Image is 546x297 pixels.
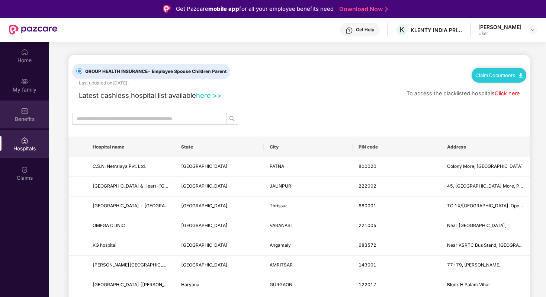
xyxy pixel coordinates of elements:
span: 221005 [359,223,376,228]
td: AMRITSAR [264,256,352,275]
span: OMEGA CLINIC [93,223,125,228]
td: 77-79, Ajit Nagar [441,256,530,275]
strong: mobile app [208,5,239,12]
span: Thrissur [270,203,287,208]
a: Click here [495,90,520,96]
img: svg+xml;base64,PHN2ZyBpZD0iSG9tZSIgeG1sbnM9Imh0dHA6Ly93d3cudzMub3JnLzIwMDAvc3ZnIiB3aWR0aD0iMjAiIG... [21,48,28,56]
span: VARANASI [270,223,292,228]
div: Last updated on [DATE] . [79,79,129,86]
span: Near KSRTC Bus Stand, [GEOGRAPHIC_DATA] [447,242,545,248]
td: C.S.N. Netralaya Pvt. Ltd. [87,157,175,177]
span: TC 1X/[GEOGRAPHIC_DATA], Opp. IMA Office [447,203,543,208]
span: K [399,25,404,34]
span: [GEOGRAPHIC_DATA] & Heart-[GEOGRAPHIC_DATA] [93,183,206,189]
span: search [227,116,238,122]
span: 143001 [359,262,376,268]
td: Angamaly [264,236,352,256]
span: [GEOGRAPHIC_DATA] [181,163,228,169]
td: Uttar Pradesh [175,216,264,236]
span: [GEOGRAPHIC_DATA] [181,183,228,189]
span: Near [GEOGRAPHIC_DATA], [447,223,506,228]
td: Colony More, Kankarbagh [441,157,530,177]
td: JAUNPUR [264,177,352,197]
div: [PERSON_NAME] [478,23,521,31]
span: [GEOGRAPHIC_DATA] [181,203,228,208]
img: Stroke [385,5,388,13]
span: JAUNPUR [270,183,291,189]
td: Metro Hospital & Heart Institute (Umkal Healthcare) [87,275,175,295]
span: 680001 [359,203,376,208]
img: svg+xml;base64,PHN2ZyB4bWxucz0iaHR0cDovL3d3dy53My5vcmcvMjAwMC9zdmciIHdpZHRoPSIxMC40IiBoZWlnaHQ9Ij... [519,73,523,78]
td: Near KSRTC Bus Stand, Trissur Road, Angamaly [441,236,530,256]
td: Kerala [175,197,264,216]
img: svg+xml;base64,PHN2ZyBpZD0iRHJvcGRvd24tMzJ4MzIiIHhtbG5zPSJodHRwOi8vd3d3LnczLm9yZy8yMDAwL3N2ZyIgd2... [530,27,536,33]
span: 45, [GEOGRAPHIC_DATA] More, Post-Sadar [447,183,541,189]
th: PIN code [353,137,441,157]
td: Ashadeep Hospital & Heart-Chest Research Centre [87,177,175,197]
td: VARANASI [264,216,352,236]
td: Haryana [175,275,264,295]
td: Vasan Eye Care Hospital - Thrissur [87,197,175,216]
td: PATNA [264,157,352,177]
span: GURGAON [270,282,292,287]
img: New Pazcare Logo [9,25,57,35]
span: Haryana [181,282,199,287]
span: [PERSON_NAME][GEOGRAPHIC_DATA] [93,262,176,268]
td: Near Lion K. School, [441,216,530,236]
td: Kerala [175,236,264,256]
td: TC 1X/376, TB Road, Opp. IMA Office [441,197,530,216]
div: Get Pazcare for all your employee benefits need [176,4,334,13]
div: Get Help [356,27,374,33]
span: [GEOGRAPHIC_DATA] [181,242,228,248]
td: Punjab [175,256,264,275]
span: [GEOGRAPHIC_DATA] [181,223,228,228]
img: svg+xml;base64,PHN2ZyBpZD0iQ2xhaW0iIHhtbG5zPSJodHRwOi8vd3d3LnczLm9yZy8yMDAwL3N2ZyIgd2lkdGg9IjIwIi... [21,166,28,173]
span: 222002 [359,183,376,189]
span: 800020 [359,163,376,169]
span: [GEOGRAPHIC_DATA] [181,262,228,268]
td: Uttar Pradesh [175,177,264,197]
span: C.S.N. Netralaya Pvt. Ltd. [93,163,146,169]
span: 122017 [359,282,376,287]
span: 77-79, [PERSON_NAME] [447,262,501,268]
span: GROUP HEALTH INSURANCE [82,68,230,75]
a: Claim Documents [475,72,523,78]
span: To access the blacklisted hospitals [407,90,495,96]
td: Block H Palam Vihar [441,275,530,295]
td: OMEGA CLINIC [87,216,175,236]
span: KG hospital [93,242,116,248]
img: Logo [163,5,171,13]
th: State [175,137,264,157]
button: search [226,113,238,125]
div: User [478,31,521,36]
td: 45, Ahiyapur More, Post-Sadar [441,177,530,197]
a: here >> [196,91,222,99]
span: 683572 [359,242,376,248]
th: City [264,137,352,157]
span: Hospital name [93,144,169,150]
img: svg+xml;base64,PHN2ZyBpZD0iQmVuZWZpdHMiIHhtbG5zPSJodHRwOi8vd3d3LnczLm9yZy8yMDAwL3N2ZyIgd2lkdGg9Ij... [21,107,28,115]
td: Bihar [175,157,264,177]
th: Address [441,137,530,157]
span: Colony More, [GEOGRAPHIC_DATA] [447,163,523,169]
span: [GEOGRAPHIC_DATA] - [GEOGRAPHIC_DATA] [93,203,191,208]
img: svg+xml;base64,PHN2ZyB3aWR0aD0iMjAiIGhlaWdodD0iMjAiIHZpZXdCb3g9IjAgMCAyMCAyMCIgZmlsbD0ibm9uZSIgeG... [21,78,28,85]
td: GURGAON [264,275,352,295]
span: Block H Palam Vihar [447,282,490,287]
img: svg+xml;base64,PHN2ZyBpZD0iSGVscC0zMngzMiIgeG1sbnM9Imh0dHA6Ly93d3cudzMub3JnLzIwMDAvc3ZnIiB3aWR0aD... [346,27,353,34]
span: - Employee Spouse Children Parent [148,68,227,74]
a: Download Now [339,5,386,13]
span: Angamaly [270,242,291,248]
td: KG hospital [87,236,175,256]
span: AMRITSAR [270,262,293,268]
td: Thrissur [264,197,352,216]
div: KLENTY INDIA PRIVATE LIMITED [411,26,463,33]
th: Hospital name [87,137,175,157]
span: [GEOGRAPHIC_DATA] ([PERSON_NAME] Healthcare) [93,282,205,287]
img: svg+xml;base64,PHN2ZyBpZD0iSG9zcGl0YWxzIiB4bWxucz0iaHR0cDovL3d3dy53My5vcmcvMjAwMC9zdmciIHdpZHRoPS... [21,137,28,144]
span: Latest cashless hospital list available [79,91,196,99]
span: Address [447,144,524,150]
td: Dhingra General Hospital [87,256,175,275]
span: PATNA [270,163,284,169]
